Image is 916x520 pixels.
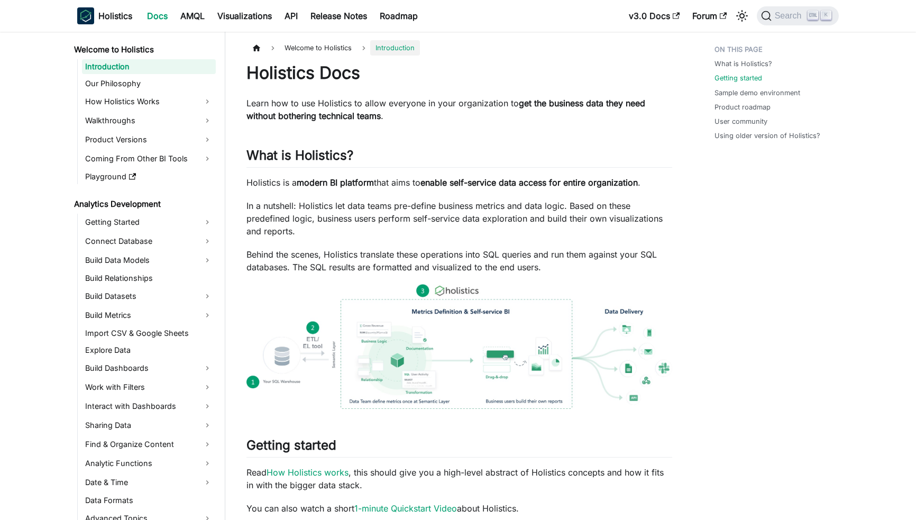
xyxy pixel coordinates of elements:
a: Forum [686,7,733,24]
p: Learn how to use Holistics to allow everyone in your organization to . [246,97,672,122]
a: Roadmap [373,7,424,24]
a: What is Holistics? [715,59,772,69]
a: Product roadmap [715,102,771,112]
p: Behind the scenes, Holistics translate these operations into SQL queries and run them against you... [246,248,672,273]
a: API [278,7,304,24]
a: Our Philosophy [82,76,216,91]
a: Using older version of Holistics? [715,131,820,141]
a: v3.0 Docs [622,7,686,24]
nav: Docs sidebar [67,32,225,520]
span: Welcome to Holistics [279,40,357,56]
a: Work with Filters [82,379,216,396]
a: Find & Organize Content [82,436,216,453]
img: Holistics [77,7,94,24]
a: Docs [141,7,174,24]
button: Search (Ctrl+K) [757,6,839,25]
a: Data Formats [82,493,216,508]
kbd: K [821,11,831,20]
a: AMQL [174,7,211,24]
p: You can also watch a short about Holistics. [246,502,672,515]
a: Home page [246,40,267,56]
b: Holistics [98,10,132,22]
button: Switch between dark and light mode (currently light mode) [734,7,750,24]
p: Holistics is a that aims to . [246,176,672,189]
a: Import CSV & Google Sheets [82,326,216,341]
a: Analytic Functions [82,455,216,472]
span: Search [772,11,808,21]
h2: Getting started [246,437,672,458]
a: Explore Data [82,343,216,358]
a: Release Notes [304,7,373,24]
a: Visualizations [211,7,278,24]
span: Introduction [370,40,420,56]
a: Introduction [82,59,216,74]
a: Sample demo environment [715,88,800,98]
a: Connect Database [82,233,216,250]
h1: Holistics Docs [246,62,672,84]
a: HolisticsHolistics [77,7,132,24]
a: 1-minute Quickstart Video [354,503,457,514]
p: In a nutshell: Holistics let data teams pre-define business metrics and data logic. Based on thes... [246,199,672,238]
a: Coming From Other BI Tools [82,150,216,167]
a: Sharing Data [82,417,216,434]
strong: enable self-service data access for entire organization [420,177,638,188]
a: Build Relationships [82,271,216,286]
a: Product Versions [82,131,216,148]
a: How Holistics works [267,467,349,478]
a: How Holistics Works [82,93,216,110]
nav: Breadcrumbs [246,40,672,56]
a: Date & Time [82,474,216,491]
p: Read , this should give you a high-level abstract of Holistics concepts and how it fits in with t... [246,466,672,491]
a: Playground [82,169,216,184]
a: User community [715,116,767,126]
a: Interact with Dashboards [82,398,216,415]
a: Walkthroughs [82,112,216,129]
a: Build Dashboards [82,360,216,377]
h2: What is Holistics? [246,148,672,168]
img: How Holistics fits in your Data Stack [246,284,672,409]
a: Build Datasets [82,288,216,305]
a: Getting Started [82,214,216,231]
a: Getting started [715,73,762,83]
a: Build Data Models [82,252,216,269]
a: Analytics Development [71,197,216,212]
a: Build Metrics [82,307,216,324]
a: Welcome to Holistics [71,42,216,57]
strong: modern BI platform [297,177,374,188]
